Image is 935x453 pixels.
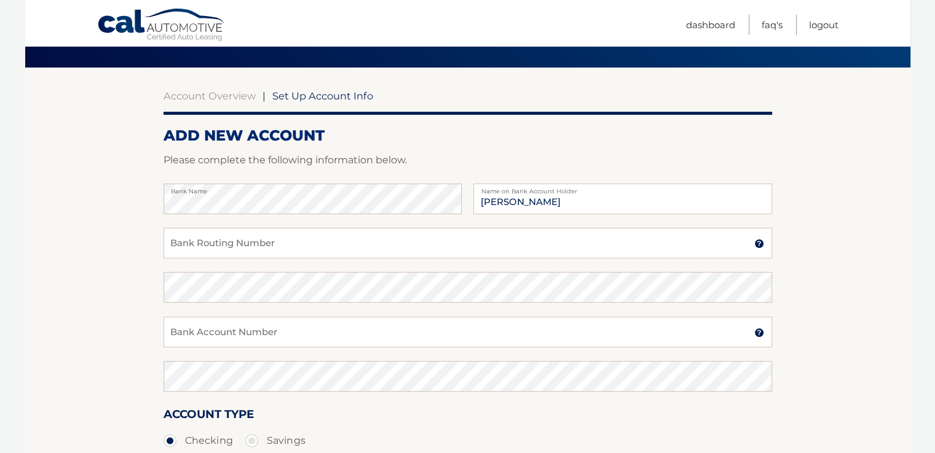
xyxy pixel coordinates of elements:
a: Cal Automotive [97,8,226,44]
label: Name on Bank Account Holder [473,184,771,193]
a: Logout [809,15,838,35]
img: tooltip.svg [754,239,764,249]
p: Please complete the following information below. [164,152,772,169]
label: Bank Name [164,184,462,193]
span: Set Up Account Info [272,90,373,102]
h2: ADD NEW ACCOUNT [164,126,772,145]
input: Bank Routing Number [164,228,772,258]
a: FAQ's [762,15,783,35]
input: Name on Account (Account Holder Name) [473,184,771,214]
label: Savings [245,428,306,453]
img: tooltip.svg [754,328,764,338]
a: Dashboard [686,15,735,35]
label: Checking [164,428,233,453]
span: | [262,90,266,102]
label: Account Type [164,405,254,428]
a: Account Overview [164,90,256,102]
input: Bank Account Number [164,317,772,347]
